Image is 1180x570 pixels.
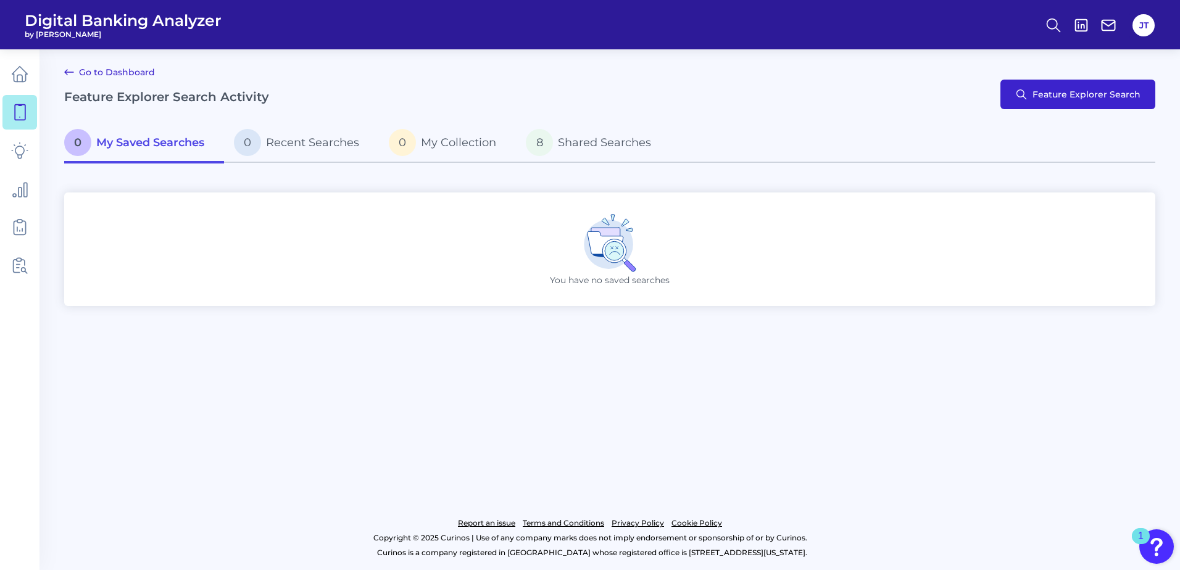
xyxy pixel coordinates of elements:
div: You have no saved searches [64,192,1155,306]
p: Curinos is a company registered in [GEOGRAPHIC_DATA] whose registered office is [STREET_ADDRESS][... [64,545,1120,560]
button: Feature Explorer Search [1000,80,1155,109]
p: Copyright © 2025 Curinos | Use of any company marks does not imply endorsement or sponsorship of ... [60,531,1120,545]
a: Cookie Policy [671,516,722,531]
button: JT [1132,14,1155,36]
span: My Collection [421,136,496,149]
span: Recent Searches [266,136,359,149]
div: 1 [1138,536,1144,552]
a: 8Shared Searches [516,124,671,163]
a: Terms and Conditions [523,516,604,531]
a: Go to Dashboard [64,65,155,80]
span: Digital Banking Analyzer [25,11,222,30]
a: 0My Collection [379,124,516,163]
a: 0My Saved Searches [64,124,224,163]
span: Feature Explorer Search [1032,89,1141,99]
a: Privacy Policy [612,516,664,531]
a: 0Recent Searches [224,124,379,163]
span: 8 [526,129,553,156]
span: My Saved Searches [96,136,204,149]
span: Shared Searches [558,136,651,149]
span: 0 [64,129,91,156]
a: Report an issue [458,516,515,531]
span: by [PERSON_NAME] [25,30,222,39]
button: Open Resource Center, 1 new notification [1139,529,1174,564]
span: 0 [234,129,261,156]
span: 0 [389,129,416,156]
h2: Feature Explorer Search Activity [64,89,269,104]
